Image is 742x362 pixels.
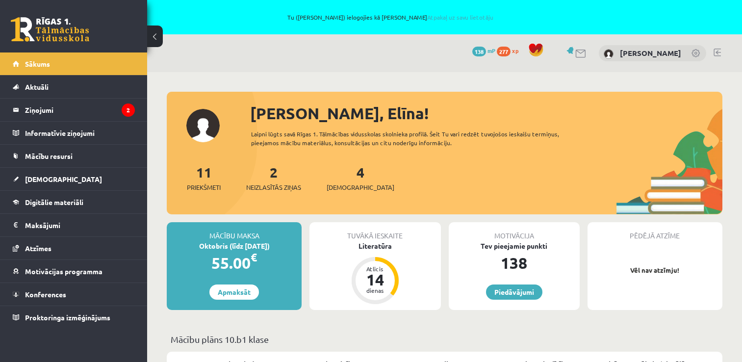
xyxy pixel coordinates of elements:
[620,48,681,58] a: [PERSON_NAME]
[13,237,135,259] a: Atzīmes
[11,17,89,42] a: Rīgas 1. Tālmācības vidusskola
[25,214,135,236] legend: Maksājumi
[25,313,110,322] span: Proktoringa izmēģinājums
[25,175,102,183] span: [DEMOGRAPHIC_DATA]
[449,241,580,251] div: Tev pieejamie punkti
[25,198,83,207] span: Digitālie materiāli
[588,222,722,241] div: Pēdējā atzīme
[449,222,580,241] div: Motivācija
[592,265,717,275] p: Vēl nav atzīmju!
[449,251,580,275] div: 138
[246,163,301,192] a: 2Neizlasītās ziņas
[13,306,135,329] a: Proktoringa izmēģinājums
[427,13,493,21] a: Atpakaļ uz savu lietotāju
[360,287,390,293] div: dienas
[167,241,302,251] div: Oktobris (līdz [DATE])
[327,163,394,192] a: 4[DEMOGRAPHIC_DATA]
[25,290,66,299] span: Konferences
[13,260,135,283] a: Motivācijas programma
[171,333,718,346] p: Mācību plāns 10.b1 klase
[497,47,523,54] a: 277 xp
[25,122,135,144] legend: Informatīvie ziņojumi
[13,168,135,190] a: [DEMOGRAPHIC_DATA]
[309,241,440,251] div: Literatūra
[472,47,495,54] a: 138 mP
[13,52,135,75] a: Sākums
[113,14,668,20] span: Tu ([PERSON_NAME]) ielogojies kā [PERSON_NAME]
[122,103,135,117] i: 2
[25,59,50,68] span: Sākums
[246,182,301,192] span: Neizlasītās ziņas
[604,49,614,59] img: Elīna Kivriņa
[25,244,51,253] span: Atzīmes
[472,47,486,56] span: 138
[187,163,221,192] a: 11Priekšmeti
[13,145,135,167] a: Mācību resursi
[209,284,259,300] a: Apmaksāt
[360,266,390,272] div: Atlicis
[167,251,302,275] div: 55.00
[251,250,257,264] span: €
[497,47,511,56] span: 277
[13,191,135,213] a: Digitālie materiāli
[309,241,440,306] a: Literatūra Atlicis 14 dienas
[13,99,135,121] a: Ziņojumi2
[25,152,73,160] span: Mācību resursi
[486,284,542,300] a: Piedāvājumi
[487,47,495,54] span: mP
[360,272,390,287] div: 14
[13,214,135,236] a: Maksājumi
[13,283,135,306] a: Konferences
[25,99,135,121] legend: Ziņojumi
[512,47,518,54] span: xp
[25,267,102,276] span: Motivācijas programma
[25,82,49,91] span: Aktuāli
[167,222,302,241] div: Mācību maksa
[250,102,722,125] div: [PERSON_NAME], Elīna!
[251,129,585,147] div: Laipni lūgts savā Rīgas 1. Tālmācības vidusskolas skolnieka profilā. Šeit Tu vari redzēt tuvojošo...
[13,122,135,144] a: Informatīvie ziņojumi
[327,182,394,192] span: [DEMOGRAPHIC_DATA]
[187,182,221,192] span: Priekšmeti
[13,76,135,98] a: Aktuāli
[309,222,440,241] div: Tuvākā ieskaite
